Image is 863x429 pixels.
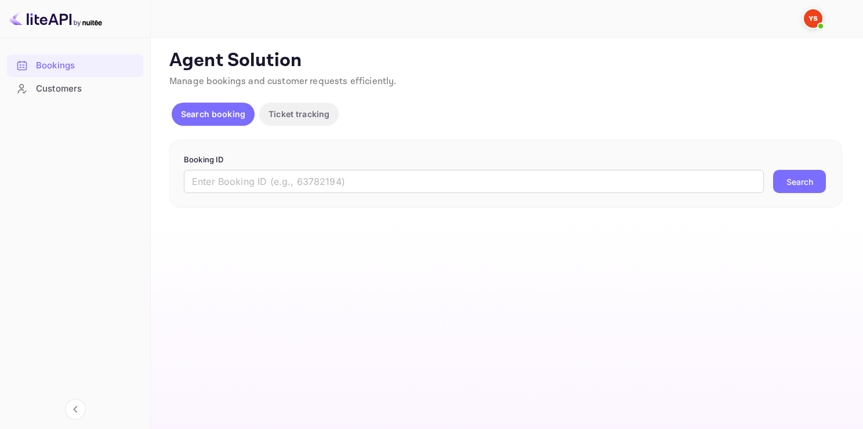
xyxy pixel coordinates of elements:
input: Enter Booking ID (e.g., 63782194) [184,170,764,193]
button: Collapse navigation [65,399,86,420]
p: Search booking [181,108,245,120]
span: Manage bookings and customer requests efficiently. [169,75,397,88]
p: Agent Solution [169,49,842,72]
button: Search [773,170,826,193]
div: Bookings [36,59,137,72]
div: Bookings [7,54,143,77]
img: Yandex Support [804,9,822,28]
p: Ticket tracking [269,108,329,120]
a: Bookings [7,54,143,76]
div: Customers [36,82,137,96]
div: Customers [7,78,143,100]
img: LiteAPI logo [9,9,102,28]
a: Customers [7,78,143,99]
p: Booking ID [184,154,828,166]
